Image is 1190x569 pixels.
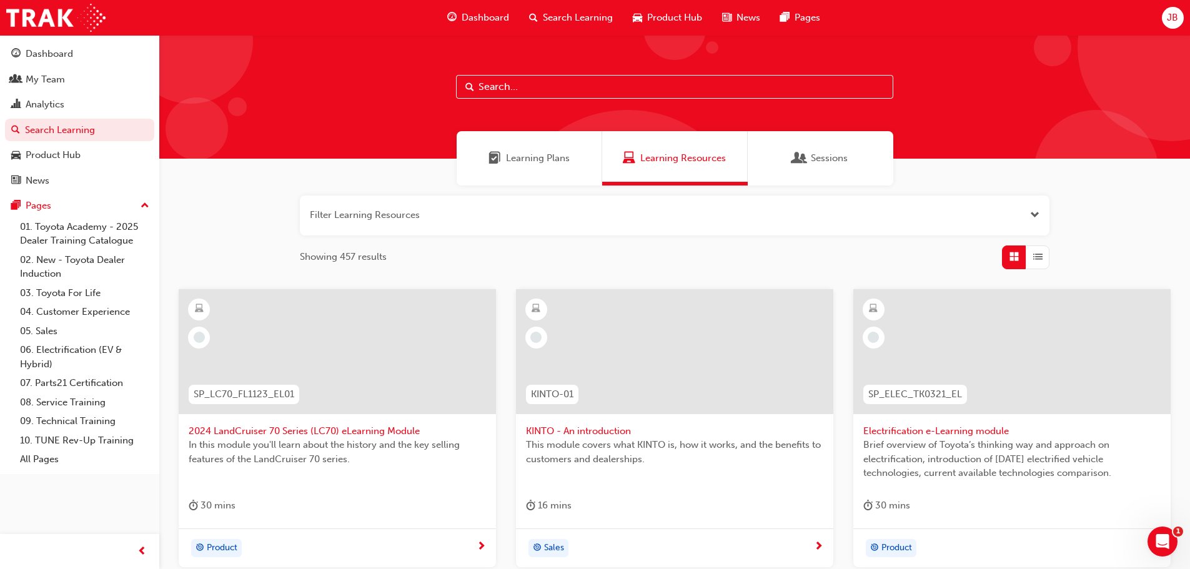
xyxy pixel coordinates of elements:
[15,412,154,431] a: 09. Technical Training
[437,5,519,31] a: guage-iconDashboard
[5,119,154,142] a: Search Learning
[465,80,474,94] span: Search
[736,11,760,25] span: News
[11,176,21,187] span: news-icon
[506,151,570,166] span: Learning Plans
[526,424,823,438] span: KINTO - An introduction
[853,289,1171,568] a: SP_ELEC_TK0321_ELElectrification e-Learning moduleBrief overview of Toyota’s thinking way and app...
[868,387,962,402] span: SP_ELEC_TK0321_EL
[300,250,387,264] span: Showing 457 results
[15,393,154,412] a: 08. Service Training
[137,544,147,560] span: prev-icon
[207,541,237,555] span: Product
[26,148,81,162] div: Product Hub
[811,151,848,166] span: Sessions
[11,99,21,111] span: chart-icon
[780,10,790,26] span: pages-icon
[640,151,726,166] span: Learning Resources
[11,49,21,60] span: guage-icon
[15,374,154,393] a: 07. Parts21 Certification
[544,541,564,555] span: Sales
[868,332,879,343] span: learningRecordVerb_NONE-icon
[5,93,154,116] a: Analytics
[11,150,21,161] span: car-icon
[189,498,236,513] div: 30 mins
[5,169,154,192] a: News
[526,498,572,513] div: 16 mins
[15,284,154,303] a: 03. Toyota For Life
[863,424,1161,438] span: Electrification e-Learning module
[26,72,65,87] div: My Team
[189,438,486,466] span: In this module you'll learn about the history and the key selling features of the LandCruiser 70 ...
[529,10,538,26] span: search-icon
[26,97,64,112] div: Analytics
[1162,7,1184,29] button: JB
[195,301,204,317] span: learningResourceType_ELEARNING-icon
[770,5,830,31] a: pages-iconPages
[870,540,879,557] span: target-icon
[189,424,486,438] span: 2024 LandCruiser 70 Series (LC70) eLearning Module
[26,174,49,188] div: News
[530,332,542,343] span: learningRecordVerb_NONE-icon
[15,340,154,374] a: 06. Electrification (EV & Hybrid)
[533,540,542,557] span: target-icon
[623,151,635,166] span: Learning Resources
[869,301,878,317] span: learningResourceType_ELEARNING-icon
[11,74,21,86] span: people-icon
[179,289,496,568] a: SP_LC70_FL1123_EL012024 LandCruiser 70 Series (LC70) eLearning ModuleIn this module you'll learn ...
[863,498,910,513] div: 30 mins
[516,289,833,568] a: KINTO-01KINTO - An introductionThis module covers what KINTO is, how it works, and the benefits t...
[15,431,154,450] a: 10. TUNE Rev-Up Training
[1033,250,1043,264] span: List
[194,332,205,343] span: learningRecordVerb_NONE-icon
[1167,11,1178,25] span: JB
[5,42,154,66] a: Dashboard
[712,5,770,31] a: news-iconNews
[532,301,540,317] span: learningResourceType_ELEARNING-icon
[15,217,154,250] a: 01. Toyota Academy - 2025 Dealer Training Catalogue
[26,199,51,213] div: Pages
[1030,208,1039,222] button: Open the filter
[5,40,154,194] button: DashboardMy TeamAnalyticsSearch LearningProduct HubNews
[647,11,702,25] span: Product Hub
[633,10,642,26] span: car-icon
[196,540,204,557] span: target-icon
[602,131,748,186] a: Learning ResourcesLearning Resources
[793,151,806,166] span: Sessions
[1009,250,1019,264] span: Grid
[447,10,457,26] span: guage-icon
[623,5,712,31] a: car-iconProduct Hub
[5,144,154,167] a: Product Hub
[462,11,509,25] span: Dashboard
[526,498,535,513] span: duration-icon
[863,498,873,513] span: duration-icon
[1173,527,1183,537] span: 1
[15,450,154,469] a: All Pages
[531,387,573,402] span: KINTO-01
[15,302,154,322] a: 04. Customer Experience
[189,498,198,513] span: duration-icon
[15,250,154,284] a: 02. New - Toyota Dealer Induction
[748,131,893,186] a: SessionsSessions
[5,194,154,217] button: Pages
[1148,527,1178,557] iframe: Intercom live chat
[519,5,623,31] a: search-iconSearch Learning
[26,47,73,61] div: Dashboard
[477,542,486,553] span: next-icon
[6,4,106,32] img: Trak
[457,131,602,186] a: Learning PlansLearning Plans
[11,200,21,212] span: pages-icon
[543,11,613,25] span: Search Learning
[488,151,501,166] span: Learning Plans
[881,541,912,555] span: Product
[5,68,154,91] a: My Team
[15,322,154,341] a: 05. Sales
[814,542,823,553] span: next-icon
[795,11,820,25] span: Pages
[722,10,731,26] span: news-icon
[194,387,294,402] span: SP_LC70_FL1123_EL01
[11,125,20,136] span: search-icon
